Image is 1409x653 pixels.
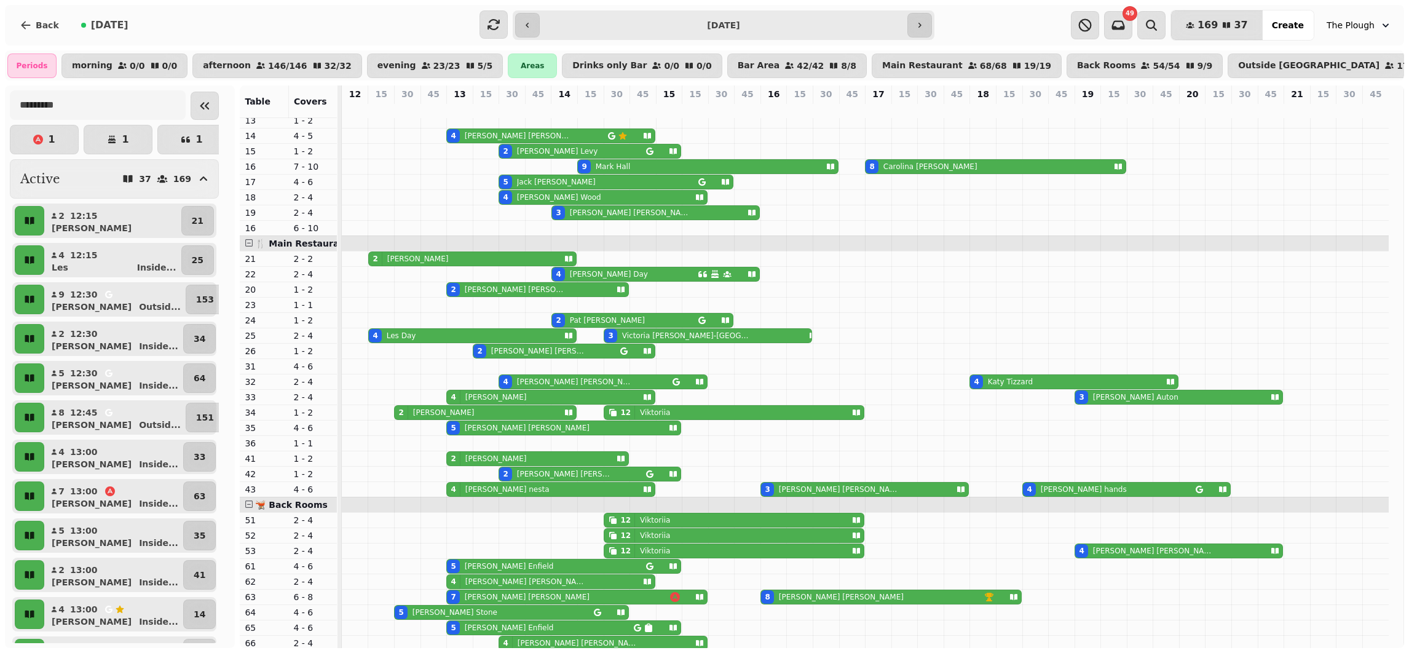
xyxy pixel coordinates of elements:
p: 14 [194,608,205,620]
p: 19 / 19 [1024,61,1051,70]
p: [PERSON_NAME] [52,576,132,588]
p: [PERSON_NAME] Levy [517,146,598,156]
p: 15 [1108,88,1119,100]
p: 15 [245,145,283,157]
span: Back [36,21,59,30]
p: Les [52,261,68,274]
div: 5 [451,623,456,633]
p: 0 [952,103,962,115]
button: [DATE] [71,10,138,40]
p: 23 / 23 [433,61,460,70]
p: 12 [349,88,361,100]
p: 0 [638,103,648,115]
p: 30 [401,88,413,100]
p: Inside ... [139,458,178,470]
p: 0 [690,103,700,115]
p: [PERSON_NAME] [PERSON_NAME] [517,469,615,479]
p: 21 [1291,88,1303,100]
button: 64 [183,363,216,393]
p: Carolina [PERSON_NAME] [883,162,977,172]
p: 15 [1003,88,1015,100]
div: 4 [451,577,456,587]
p: 15 [663,88,675,100]
button: 63 [183,481,216,511]
p: [PERSON_NAME] [413,408,475,418]
p: 153 [196,293,214,306]
p: 0 [1161,103,1171,115]
p: [PERSON_NAME] [52,497,132,510]
p: 0 [1109,103,1119,115]
p: Viktoriia [640,515,670,525]
p: 13:00 [70,524,98,537]
button: 25 [181,245,214,275]
div: 5 [451,423,456,433]
p: 45 [741,88,753,100]
p: 2 [58,210,65,222]
p: 13:00 [70,446,98,458]
p: 0 [534,103,543,115]
div: 4 [1027,485,1032,494]
button: 33 [183,442,216,472]
p: 169 [173,175,191,183]
p: [PERSON_NAME] [PERSON_NAME] [570,208,691,218]
button: 35 [183,521,216,550]
p: 45 [951,88,963,100]
p: 6 [376,103,386,115]
p: 4 [58,446,65,458]
div: 12 [620,515,631,525]
p: 2 [58,564,65,576]
p: Viktoriia [640,408,670,418]
p: 4 [58,249,65,261]
div: 4 [974,377,979,387]
p: 15 [612,103,622,115]
p: 17 [872,88,884,100]
p: Inside ... [137,261,176,274]
button: Collapse sidebar [191,92,219,120]
p: Bar Area [738,61,780,71]
p: 9 [559,103,569,115]
button: 812:45[PERSON_NAME]Outsid... [47,403,183,432]
p: 45 [1056,88,1067,100]
p: 37 [139,175,151,183]
p: 7 - 10 [293,160,332,173]
p: 15 [375,88,387,100]
p: 13:00 [70,485,98,497]
p: Inside ... [139,497,178,510]
p: 7 [1083,103,1092,115]
p: 0 [1344,103,1354,115]
p: 8 / 8 [841,61,856,70]
p: 0 [1057,103,1067,115]
span: Covers [294,97,327,106]
p: 12:15 [70,249,98,261]
p: [PERSON_NAME] [PERSON_NAME] [1093,546,1214,556]
div: 2 [477,346,482,356]
p: 63 [194,490,205,502]
p: 4 [58,603,65,615]
div: 3 [765,485,770,494]
button: 213:00[PERSON_NAME]Inside... [47,560,181,590]
div: 4 [451,131,456,141]
p: [PERSON_NAME] [52,458,132,470]
p: [PERSON_NAME] [PERSON_NAME] [518,638,639,648]
p: [PERSON_NAME] Day [570,269,648,279]
p: 0 [1188,103,1198,115]
button: Back Rooms54/549/9 [1067,53,1223,78]
button: 412:15LesInside... [47,245,179,275]
div: 8 [765,592,770,602]
p: [PERSON_NAME] Enfield [465,623,554,633]
button: 413:00[PERSON_NAME]Inside... [47,442,181,472]
p: 45 [1370,88,1381,100]
p: [PERSON_NAME] nesta [465,485,550,494]
p: 30 [611,88,623,100]
p: 15 [689,88,701,100]
p: 13:00 [70,564,98,576]
p: evening [377,61,416,71]
p: Victoria [PERSON_NAME]-[GEOGRAPHIC_DATA] [622,331,750,341]
button: 153 [186,285,224,314]
div: 5 [451,561,456,571]
button: 41 [183,560,216,590]
p: 45 [637,88,649,100]
span: [DATE] [91,20,128,30]
p: 15 [1317,88,1329,100]
p: 25 [192,254,203,266]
